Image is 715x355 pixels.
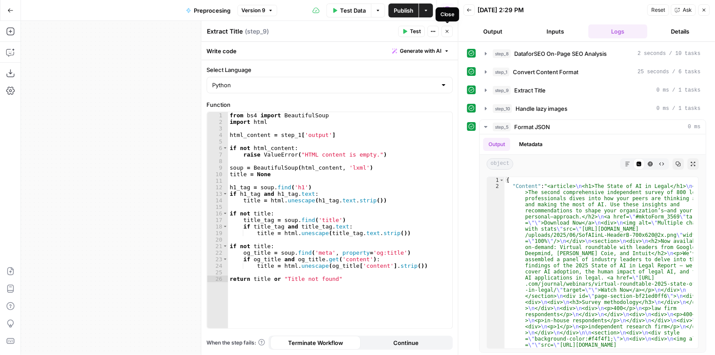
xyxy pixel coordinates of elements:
span: DataforSEO On-Page SEO Analysis [514,49,607,58]
span: Toggle code folding, rows 21 through 24 [223,243,227,249]
button: Output [464,24,522,38]
span: object [487,158,513,170]
div: 19 [207,230,228,236]
button: Output [483,138,510,151]
span: step_9 [493,86,511,95]
span: Preprocesing [194,6,230,15]
div: 7 [207,151,228,158]
button: Generate with AI [388,45,453,57]
div: 0 ms [480,134,706,352]
span: Terminate Workflow [288,338,343,347]
span: Test Data [340,6,366,15]
div: 16 [207,210,228,217]
span: Convert Content Format [513,68,578,76]
label: Select Language [206,65,453,74]
div: 14 [207,197,228,204]
div: 20 [207,236,228,243]
span: 0 ms [688,123,701,131]
div: 5 [207,138,228,145]
div: 4 [207,132,228,138]
button: Metadata [514,138,548,151]
button: Continue [361,336,451,350]
div: 25 [207,269,228,276]
button: Inputs [526,24,585,38]
div: 24 [207,263,228,269]
div: 1 [207,112,228,119]
span: Toggle code folding, rows 18 through 19 [223,223,227,230]
button: 0 ms / 1 tasks [480,83,706,97]
span: 25 seconds / 6 tasks [638,68,701,76]
span: Toggle code folding, rows 6 through 7 [223,145,227,151]
div: 13 [207,191,228,197]
div: 23 [207,256,228,263]
button: Version 9 [237,5,277,16]
input: Python [212,81,437,89]
a: When the step fails: [206,339,265,347]
button: Publish [388,3,419,17]
span: 0 ms / 1 tasks [657,105,701,113]
button: Details [651,24,710,38]
div: 11 [207,177,228,184]
button: Logs [588,24,647,38]
button: 0 ms [480,120,706,134]
span: Version 9 [241,7,265,14]
button: Test [398,26,425,37]
button: Ask [671,4,696,16]
span: 2 seconds / 10 tasks [638,50,701,58]
span: Generate with AI [400,47,441,55]
span: Publish [394,6,413,15]
div: 8 [207,158,228,164]
span: Toggle code folding, rows 1 through 5 [499,177,504,183]
span: ( step_9 ) [245,27,269,36]
span: Ask [683,6,692,14]
button: Reset [647,4,669,16]
button: Preprocesing [181,3,236,17]
span: 0 ms / 1 tasks [657,86,701,94]
div: 3 [207,125,228,132]
span: Toggle code folding, rows 23 through 24 [223,256,227,263]
div: 26 [207,276,228,282]
div: 2 [207,119,228,125]
div: 22 [207,249,228,256]
div: 10 [207,171,228,177]
div: 9 [207,164,228,171]
span: Handle lazy images [516,104,567,113]
span: Format JSON [514,123,550,131]
div: 6 [207,145,228,151]
span: Toggle code folding, rows 16 through 19 [223,210,227,217]
span: step_10 [493,104,512,113]
div: 17 [207,217,228,223]
div: 15 [207,204,228,210]
span: step_8 [493,49,511,58]
div: 12 [207,184,228,191]
span: Extract Title [514,86,546,95]
label: Function [206,100,453,109]
div: Write code [201,42,458,60]
textarea: Extract Title [207,27,243,36]
div: 18 [207,223,228,230]
button: Test Data [327,3,371,17]
span: Reset [651,6,665,14]
div: 21 [207,243,228,249]
span: Test [410,27,421,35]
span: Toggle code folding, rows 13 through 14 [223,191,227,197]
div: Close [440,10,454,18]
button: 2 seconds / 10 tasks [480,47,706,61]
span: step_5 [493,123,511,131]
span: step_1 [493,68,509,76]
button: 25 seconds / 6 tasks [480,65,706,79]
div: 1 [487,177,505,183]
span: Continue [393,338,419,347]
button: 0 ms / 1 tasks [480,102,706,116]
